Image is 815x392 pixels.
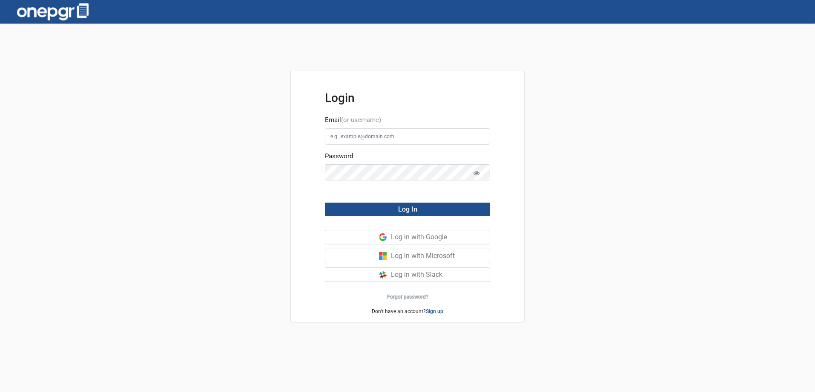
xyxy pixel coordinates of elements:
[426,308,443,314] a: Sign up
[325,90,490,105] h3: Login
[387,294,428,300] a: Forgot password?
[398,205,417,213] span: Log In
[325,203,490,216] button: Log In
[291,308,524,315] p: Don’t have an account?
[325,151,353,161] label: Password
[341,116,381,124] span: (or username)
[17,3,89,20] img: one-pgr-logo-white.svg
[391,230,490,244] div: Log in with Google
[391,249,490,263] div: Log in with Microsoft
[325,128,490,145] input: e.g., example@domain.com
[325,115,381,125] label: Email
[391,268,490,282] div: Log in with Slack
